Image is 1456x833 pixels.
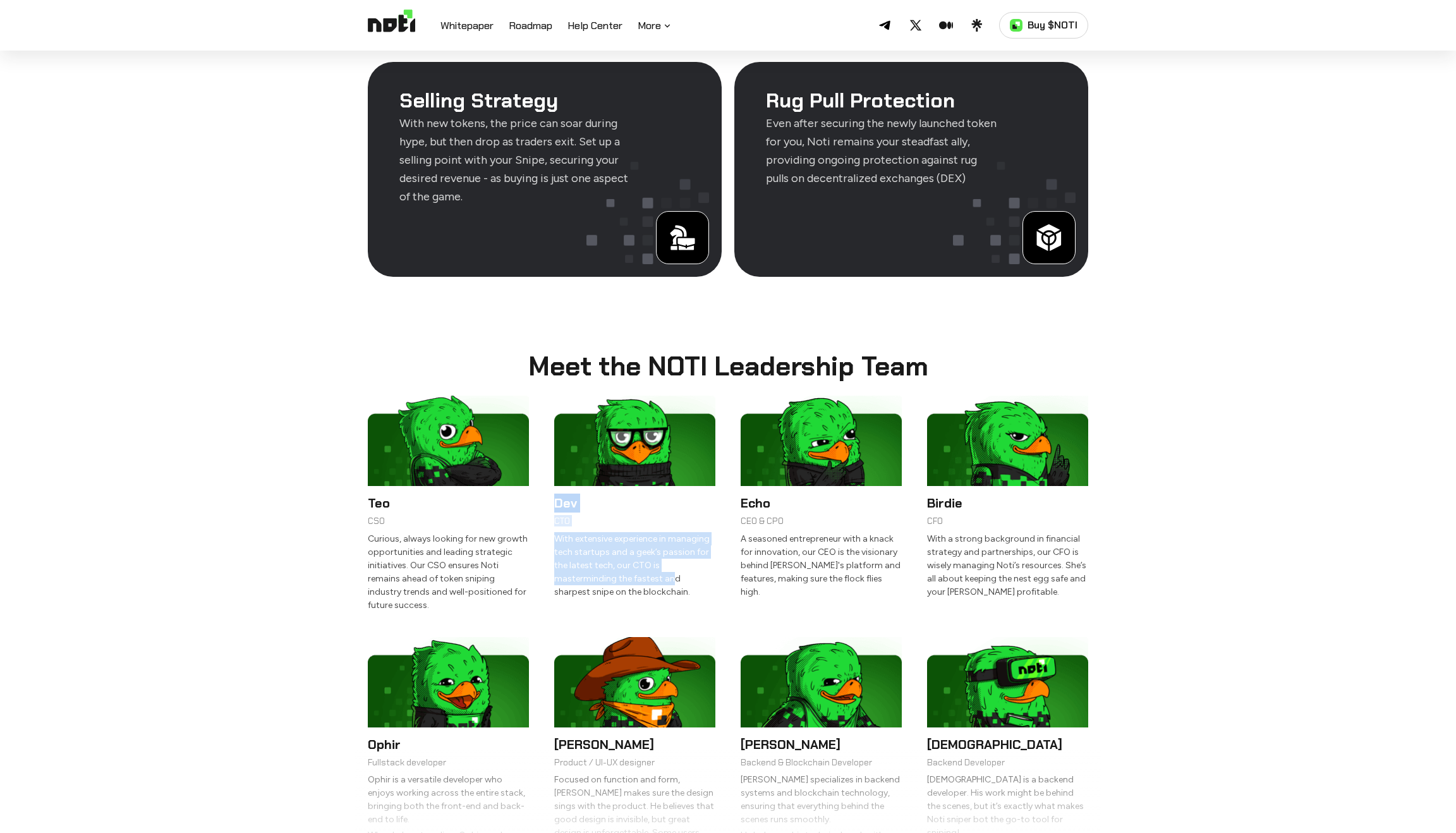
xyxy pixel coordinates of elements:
[368,396,529,486] img: Teo avatar
[741,494,902,513] h6: Echo
[741,637,902,727] img: Sam avatar
[554,735,715,754] h6: [PERSON_NAME]
[927,532,1088,599] p: With a strong background in financial strategy and partnerships, our CFO is wisely managing Noti’...
[440,18,494,35] a: Whitepaper
[368,515,529,526] p: CSO
[741,515,902,526] p: CEO & CPO
[766,114,1000,187] p: Even after securing the newly launched token for you, Noti remains your steadfast ally, providing...
[554,637,715,727] img: Dmitriy avatar
[927,735,1088,754] h6: [DEMOGRAPHIC_DATA]
[368,735,529,754] h6: Ophir
[766,90,1057,112] h3: Rug Pull Protection
[927,396,1088,486] img: Birdie avatar
[741,735,902,754] h6: [PERSON_NAME]
[368,532,529,612] p: Curious, always looking for new growth opportunities and leading strategic initiatives. Our CSO e...
[554,396,715,486] img: Dev avatar
[554,532,715,599] p: With extensive experience in managing tech startups and a geek’s passion for the latest tech, our...
[368,9,415,41] img: Logo
[368,494,529,513] h6: Teo
[399,90,690,112] h3: Selling Strategy
[399,114,633,205] p: With new tokens, the price can soar during hype, but then drop as traders exit. Set up a selling ...
[368,353,1088,380] h2: Meet the NOTI Leadership Team
[554,494,715,513] h6: Dev
[927,515,1088,526] p: CFO
[927,494,1088,513] h6: Birdie
[554,515,715,526] p: CTO
[741,396,902,486] img: Echo avatar
[638,18,672,33] button: More
[368,637,529,727] img: Ophir avatar
[999,12,1088,39] a: Buy $NOTI
[509,18,552,35] a: Roadmap
[567,18,622,35] a: Help Center
[741,532,902,599] p: A seasoned entrepreneur with a knack for innovation, our CEO is the visionary behind [PERSON_NAME...
[927,637,1088,727] img: Muhammad avatar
